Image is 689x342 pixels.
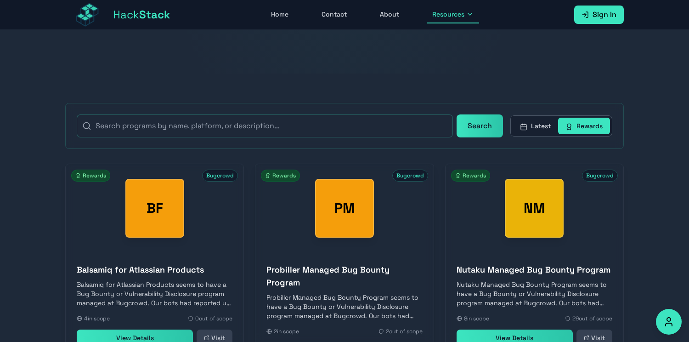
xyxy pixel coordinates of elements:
[386,328,423,335] span: 2 out of scope
[656,309,682,335] button: Accessibility Options
[113,7,170,22] span: Hack
[77,280,232,308] p: Balsamiq for Atlassian Products seems to have a Bug Bounty or Vulnerability Disclosure program ma...
[505,179,564,238] div: Nutaku Managed Bug Bounty Program
[464,315,489,322] span: 8 in scope
[574,6,624,24] a: Sign In
[125,179,184,238] div: Balsamiq for Atlassian Products
[582,170,618,182] span: Bugcrowd
[261,170,300,182] span: Rewards
[593,9,616,20] span: Sign In
[457,263,612,276] h3: Nutaku Managed Bug Bounty Program
[457,280,612,308] p: Nutaku Managed Bug Bounty Program seems to have a Bug Bounty or Vulnerability Disclosure program ...
[558,118,610,134] button: Rewards
[266,293,422,320] p: Probiller Managed Bug Bounty Program seems to have a Bug Bounty or Vulnerability Disclosure progr...
[451,170,490,182] span: Rewards
[316,6,352,23] a: Contact
[374,6,405,23] a: About
[427,6,479,23] button: Resources
[274,328,299,335] span: 2 in scope
[139,7,170,22] span: Stack
[77,263,232,276] h3: Balsamiq for Atlassian Products
[202,170,238,182] span: Bugcrowd
[432,10,464,19] span: Resources
[315,179,374,238] div: Probiller Managed Bug Bounty Program
[513,118,558,134] button: Latest
[392,170,428,182] span: Bugcrowd
[71,170,110,182] span: Rewards
[572,315,612,322] span: 29 out of scope
[266,263,422,289] h3: Probiller Managed Bug Bounty Program
[77,114,453,137] input: Search programs by name, platform, or description...
[457,114,503,137] button: Search
[265,6,294,23] a: Home
[84,315,110,322] span: 4 in scope
[195,315,232,322] span: 0 out of scope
